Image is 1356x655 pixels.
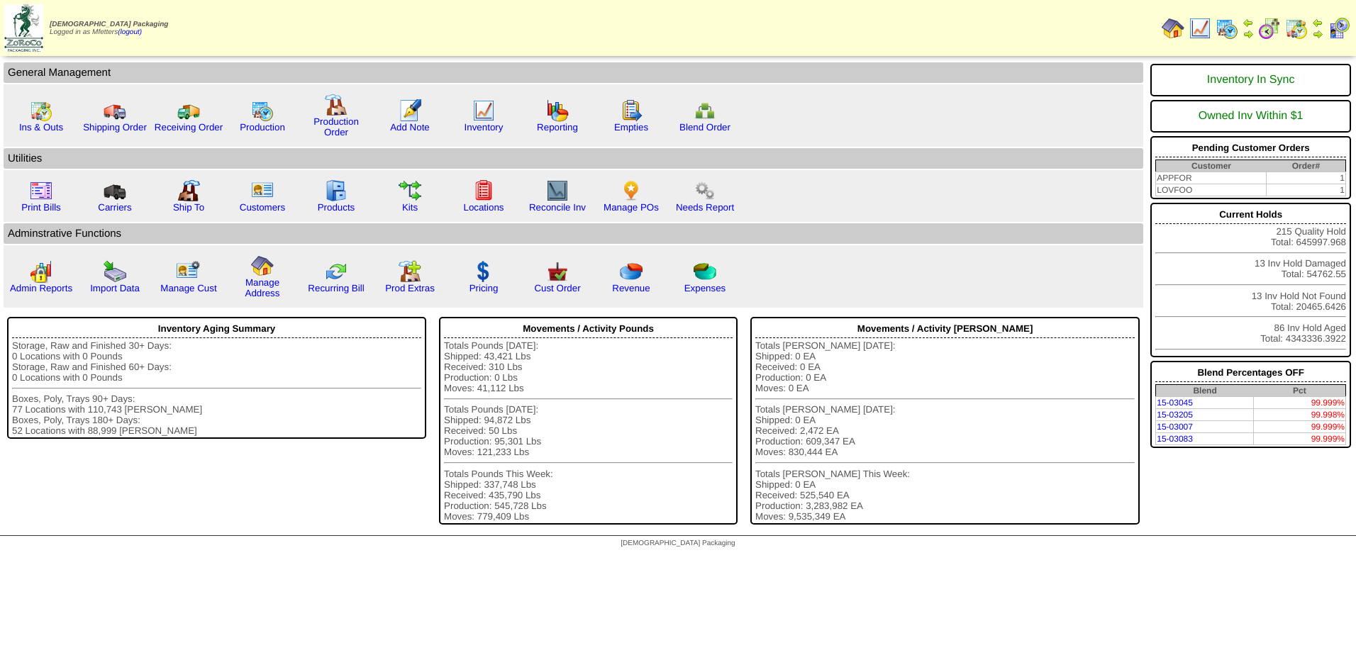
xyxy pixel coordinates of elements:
[12,320,421,338] div: Inventory Aging Summary
[1312,28,1323,40] img: arrowright.gif
[1155,206,1346,224] div: Current Holds
[10,283,72,293] a: Admin Reports
[444,320,733,338] div: Movements / Activity Pounds
[1155,67,1346,94] div: Inventory In Sync
[318,202,355,213] a: Products
[251,179,274,202] img: customers.gif
[251,254,274,277] img: home.gif
[176,260,202,283] img: managecust.png
[173,202,204,213] a: Ship To
[1254,385,1346,397] th: Pct
[50,21,168,36] span: Logged in as Mfetters
[604,202,659,213] a: Manage POs
[1156,172,1267,184] td: APPFOR
[463,202,504,213] a: Locations
[325,260,348,283] img: reconcile.gif
[240,202,285,213] a: Customers
[755,320,1135,338] div: Movements / Activity [PERSON_NAME]
[546,260,569,283] img: cust_order.png
[313,116,359,138] a: Production Order
[676,202,734,213] a: Needs Report
[1189,17,1211,40] img: line_graph.gif
[1162,17,1184,40] img: home.gif
[98,202,131,213] a: Carriers
[21,202,61,213] a: Print Bills
[614,122,648,133] a: Empties
[118,28,142,36] a: (logout)
[534,283,580,293] a: Cust Order
[1312,17,1323,28] img: arrowleft.gif
[325,94,348,116] img: factory.gif
[529,202,586,213] a: Reconcile Inv
[472,179,495,202] img: locations.gif
[240,122,285,133] a: Production
[90,283,140,293] a: Import Data
[465,122,504,133] a: Inventory
[1157,422,1193,432] a: 15-03007
[1156,385,1254,397] th: Blend
[1267,160,1346,172] th: Order#
[620,179,643,202] img: po.png
[1155,139,1346,157] div: Pending Customer Orders
[19,122,63,133] a: Ins & Outs
[251,99,274,122] img: calendarprod.gif
[537,122,578,133] a: Reporting
[472,260,495,283] img: dollar.gif
[1285,17,1308,40] img: calendarinout.gif
[399,260,421,283] img: prodextras.gif
[177,179,200,202] img: factory2.gif
[385,283,435,293] a: Prod Extras
[1155,364,1346,382] div: Blend Percentages OFF
[1267,172,1346,184] td: 1
[104,99,126,122] img: truck.gif
[1254,421,1346,433] td: 99.999%
[30,99,52,122] img: calendarinout.gif
[4,4,43,52] img: zoroco-logo-small.webp
[755,340,1135,522] div: Totals [PERSON_NAME] [DATE]: Shipped: 0 EA Received: 0 EA Production: 0 EA Moves: 0 EA Totals [PE...
[620,260,643,283] img: pie_chart.png
[469,283,499,293] a: Pricing
[1150,203,1351,357] div: 215 Quality Hold Total: 645997.968 13 Inv Hold Damaged Total: 54762.55 13 Inv Hold Not Found Tota...
[1157,410,1193,420] a: 15-03205
[4,223,1143,244] td: Adminstrative Functions
[30,260,52,283] img: graph2.png
[444,340,733,522] div: Totals Pounds [DATE]: Shipped: 43,421 Lbs Received: 310 Lbs Production: 0 Lbs Moves: 41,112 Lbs T...
[402,202,418,213] a: Kits
[1254,409,1346,421] td: 99.998%
[1156,184,1267,196] td: LOVFOO
[472,99,495,122] img: line_graph.gif
[104,260,126,283] img: import.gif
[399,99,421,122] img: orders.gif
[4,148,1143,169] td: Utilities
[1156,160,1267,172] th: Customer
[160,283,216,293] a: Manage Cust
[399,179,421,202] img: workflow.gif
[104,179,126,202] img: truck3.gif
[1243,28,1254,40] img: arrowright.gif
[1243,17,1254,28] img: arrowleft.gif
[694,99,716,122] img: network.png
[1258,17,1281,40] img: calendarblend.gif
[612,283,650,293] a: Revenue
[12,340,421,436] div: Storage, Raw and Finished 30+ Days: 0 Locations with 0 Pounds Storage, Raw and Finished 60+ Days:...
[308,283,364,293] a: Recurring Bill
[546,179,569,202] img: line_graph2.gif
[50,21,168,28] span: [DEMOGRAPHIC_DATA] Packaging
[684,283,726,293] a: Expenses
[620,99,643,122] img: workorder.gif
[1254,397,1346,409] td: 99.999%
[679,122,730,133] a: Blend Order
[325,179,348,202] img: cabinet.gif
[83,122,147,133] a: Shipping Order
[245,277,280,298] a: Manage Address
[30,179,52,202] img: invoice2.gif
[4,62,1143,83] td: General Management
[1216,17,1238,40] img: calendarprod.gif
[694,260,716,283] img: pie_chart2.png
[390,122,430,133] a: Add Note
[177,99,200,122] img: truck2.gif
[1267,184,1346,196] td: 1
[1254,433,1346,445] td: 99.999%
[1155,103,1346,130] div: Owned Inv Within $1
[1157,434,1193,444] a: 15-03083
